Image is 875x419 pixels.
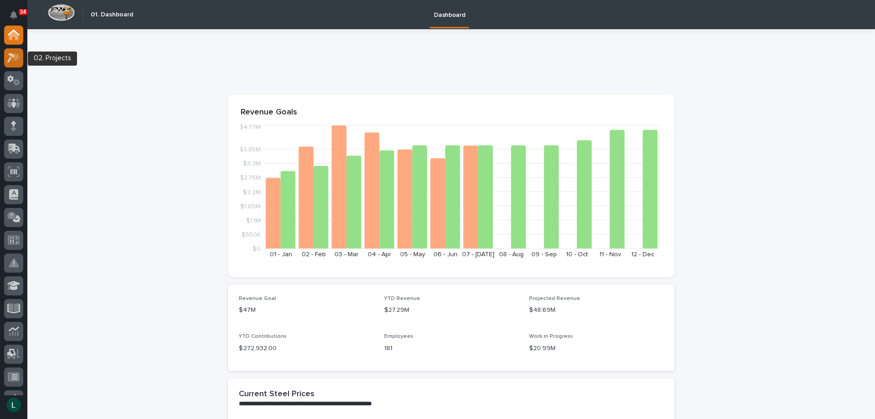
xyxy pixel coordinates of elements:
tspan: $3.85M [239,146,261,153]
text: 10 - Oct [566,251,588,258]
h2: Current Steel Prices [239,389,314,399]
h2: 01. Dashboard [91,11,133,19]
tspan: $2.75M [240,175,261,181]
tspan: $0 [252,246,261,252]
p: $ 272,932.00 [239,344,373,353]
tspan: $2.2M [243,189,261,195]
span: YTD Contributions [239,334,287,339]
text: 01 - Jan [270,251,292,258]
span: Revenue Goal [239,296,276,301]
tspan: $1.65M [240,203,261,209]
span: Employees [384,334,413,339]
text: 03 - Mar [335,251,359,258]
button: Notifications [4,5,23,25]
text: 08 - Aug [499,251,524,258]
text: 11 - Nov [599,251,621,258]
p: $47M [239,305,373,315]
text: 06 - Jun [433,251,458,258]
span: Projected Revenue [529,296,580,301]
text: 02 - Feb [302,251,326,258]
tspan: $550K [242,231,261,238]
tspan: $3.3M [243,160,261,167]
img: Workspace Logo [48,4,75,21]
tspan: $1.1M [246,217,261,223]
span: YTD Revenue [384,296,420,301]
span: Work in Progress [529,334,573,339]
tspan: $4.77M [239,124,261,130]
p: Revenue Goals [241,108,662,118]
p: 181 [384,344,519,353]
div: Notifications34 [11,11,23,26]
text: 07 - [DATE] [462,251,494,258]
text: 09 - Sep [531,251,557,258]
p: $27.29M [384,305,519,315]
text: 05 - May [400,251,425,258]
p: $48.69M [529,305,664,315]
p: 34 [20,9,26,15]
button: users-avatar [4,395,23,414]
text: 12 - Dec [631,251,654,258]
text: 04 - Apr [368,251,391,258]
p: $20.99M [529,344,664,353]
